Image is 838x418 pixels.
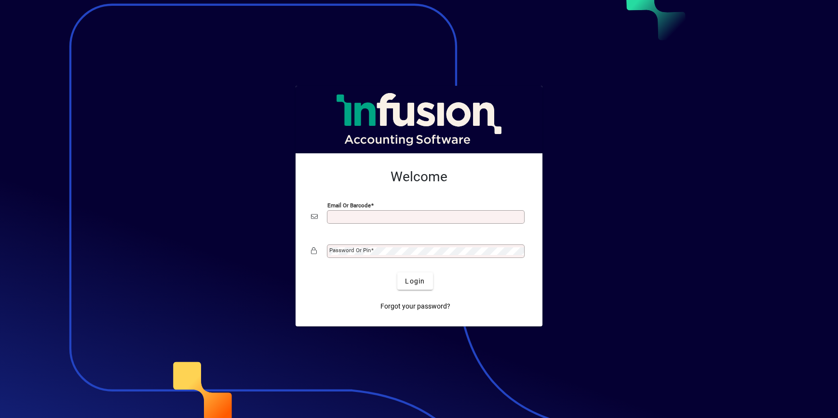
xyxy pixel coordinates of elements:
[377,297,454,315] a: Forgot your password?
[329,247,371,254] mat-label: Password or Pin
[397,272,433,290] button: Login
[380,301,450,311] span: Forgot your password?
[327,202,371,209] mat-label: Email or Barcode
[405,276,425,286] span: Login
[311,169,527,185] h2: Welcome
